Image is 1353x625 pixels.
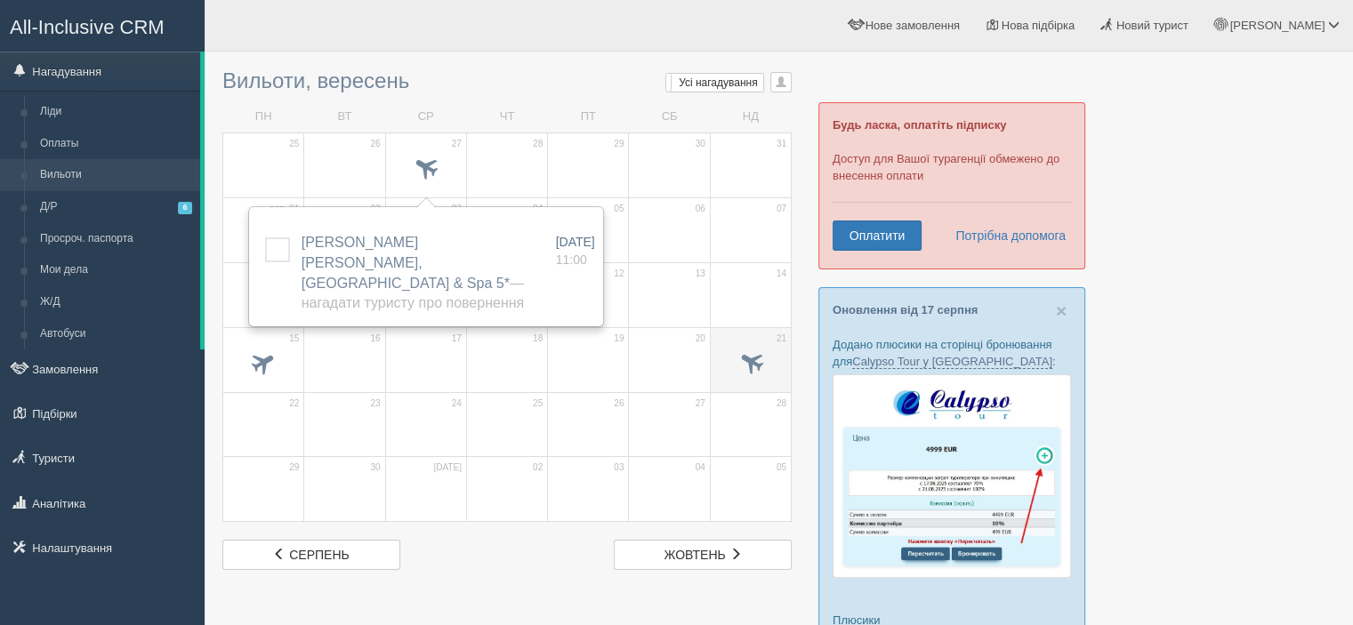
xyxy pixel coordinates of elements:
a: Calypso Tour у [GEOGRAPHIC_DATA] [852,355,1052,369]
span: 21 [777,333,786,345]
p: Додано плюсики на сторінці бронювання для : [833,336,1071,370]
span: 29 [289,461,299,474]
span: Новий турист [1116,19,1188,32]
span: 26 [370,138,380,150]
span: 6 [178,202,192,213]
div: Доступ для Вашої турагенції обмежено до внесення оплати [818,102,1085,269]
span: 19 [614,333,624,345]
td: СР [385,101,466,132]
a: Ліди [32,96,200,128]
span: 07 [777,203,786,215]
a: Д/Р6 [32,191,200,223]
a: Просроч. паспорта [32,223,200,255]
span: 12 [614,268,624,280]
a: All-Inclusive CRM [1,1,204,50]
a: Ж/Д [32,286,200,318]
span: 05 [614,203,624,215]
a: Автобуси [32,318,200,350]
span: 26 [614,397,624,410]
span: 31 [777,138,786,150]
span: вер. 01 [270,203,299,215]
span: Усі нагадування [679,76,758,89]
a: Потрібна допомога [944,220,1067,251]
td: СБ [629,101,710,132]
span: Нова підбірка [1002,19,1075,32]
td: ЧТ [466,101,547,132]
span: 30 [696,138,705,150]
span: 28 [533,138,543,150]
a: Оплатити [833,220,922,251]
td: ВТ [304,101,385,132]
td: ПТ [548,101,629,132]
a: Оновлення від 17 серпня [833,303,978,317]
span: 04 [533,203,543,215]
span: 05 [777,461,786,474]
img: calypso-tour-proposal-crm-for-travel-agency.jpg [833,374,1071,578]
span: 20 [696,333,705,345]
span: 02 [533,461,543,474]
a: жовтень [614,540,792,570]
span: 02 [370,203,380,215]
span: 27 [452,138,462,150]
span: 18 [533,333,543,345]
a: Оплаты [32,128,200,160]
b: Будь ласка, оплатіть підписку [833,118,1006,132]
span: серпень [289,548,349,562]
span: жовтень [664,548,726,562]
span: All-Inclusive CRM [10,16,165,38]
span: [DATE] [556,235,595,249]
span: 25 [289,138,299,150]
a: Мои дела [32,254,200,286]
span: 30 [370,461,380,474]
span: 28 [777,397,786,410]
span: 13 [696,268,705,280]
span: 23 [370,397,380,410]
span: 14 [777,268,786,280]
a: серпень [222,540,400,570]
span: 16 [370,333,380,345]
h3: Вильоти, вересень [222,69,792,92]
span: [PERSON_NAME] [1229,19,1325,32]
span: 04 [696,461,705,474]
span: 15 [289,333,299,345]
span: Нове замовлення [866,19,960,32]
span: 03 [614,461,624,474]
span: × [1056,300,1067,321]
td: ПН [223,101,304,132]
span: 22 [289,397,299,410]
span: 06 [696,203,705,215]
span: 25 [533,397,543,410]
span: [DATE] [433,461,461,474]
span: [PERSON_NAME] [PERSON_NAME], [GEOGRAPHIC_DATA] & Spa 5* [302,235,524,311]
a: Вильоти [32,159,200,191]
button: Close [1056,301,1067,320]
td: НД [710,101,791,132]
span: 03 [452,203,462,215]
a: [PERSON_NAME] [PERSON_NAME], [GEOGRAPHIC_DATA] & Spa 5*— Нагадати туристу про повернення [302,235,524,311]
span: 17 [452,333,462,345]
span: 29 [614,138,624,150]
span: 11:00 [556,252,587,267]
span: 24 [452,397,462,410]
a: [DATE] 11:00 [556,233,595,268]
span: 27 [696,397,705,410]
